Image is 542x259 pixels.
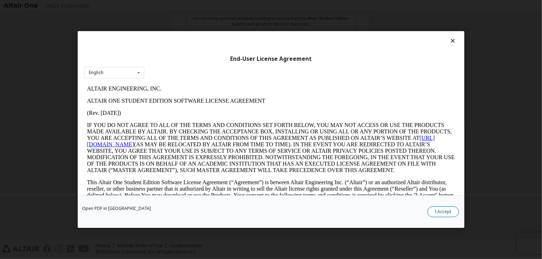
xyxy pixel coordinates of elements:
p: This Altair One Student Edition Software License Agreement (“Agreement”) is between Altair Engine... [3,97,371,122]
a: Open PDF in [GEOGRAPHIC_DATA] [82,206,151,211]
p: IF YOU DO NOT AGREE TO ALL OF THE TERMS AND CONDITIONS SET FORTH BELOW, YOU MAY NOT ACCESS OR USE... [3,39,371,91]
div: End-User License Agreement [84,55,458,63]
a: [URL][DOMAIN_NAME] [3,52,351,65]
p: ALTAIR ONE STUDENT EDITION SOFTWARE LICENSE AGREEMENT [3,15,371,21]
p: (Rev. [DATE]) [3,27,371,34]
p: ALTAIR ENGINEERING, INC. [3,3,371,9]
div: English [89,70,103,75]
button: I Accept [427,206,459,217]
